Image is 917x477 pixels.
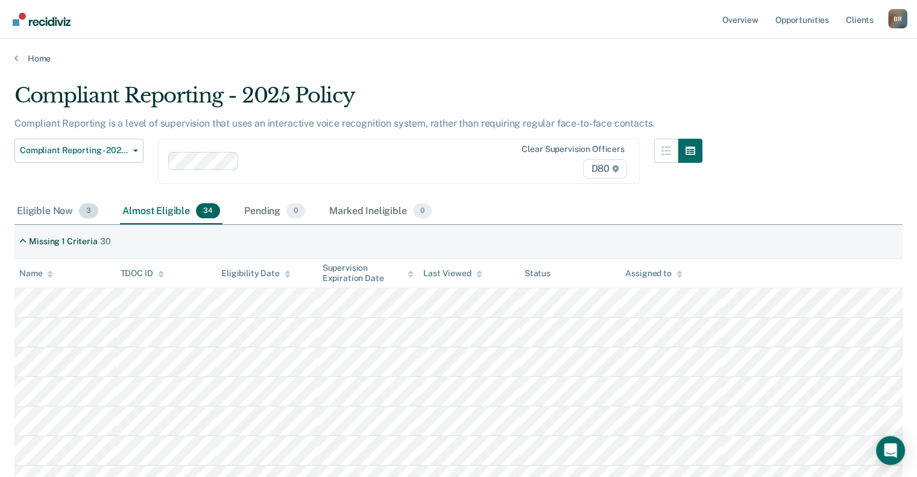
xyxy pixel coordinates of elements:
button: Profile dropdown button [888,9,907,28]
span: 0 [286,203,305,219]
div: Eligible Now3 [14,198,101,225]
div: Marked Ineligible0 [327,198,434,225]
img: Recidiviz [13,13,71,26]
div: Status [525,268,550,279]
span: 3 [79,203,98,219]
a: Home [14,53,903,64]
button: Compliant Reporting - 2025 Policy [14,139,143,163]
div: Assigned to [625,268,682,279]
span: 34 [196,203,220,219]
div: Pending0 [242,198,307,225]
div: Supervision Expiration Date [323,263,414,283]
div: B R [888,9,907,28]
div: Missing 1 Criteria [29,236,97,247]
div: Name [19,268,53,279]
span: 0 [413,203,432,219]
span: Compliant Reporting - 2025 Policy [20,145,128,156]
p: Compliant Reporting is a level of supervision that uses an interactive voice recognition system, ... [14,118,655,129]
div: TDOC ID [121,268,164,279]
div: Missing 1 Criteria30 [14,232,115,251]
div: Last Viewed [423,268,482,279]
div: Open Intercom Messenger [876,436,905,465]
div: Compliant Reporting - 2025 Policy [14,83,702,118]
div: 30 [100,236,111,247]
div: Almost Eligible34 [120,198,222,225]
div: Clear supervision officers [522,144,624,154]
div: Eligibility Date [221,268,291,279]
span: D80 [583,159,626,178]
